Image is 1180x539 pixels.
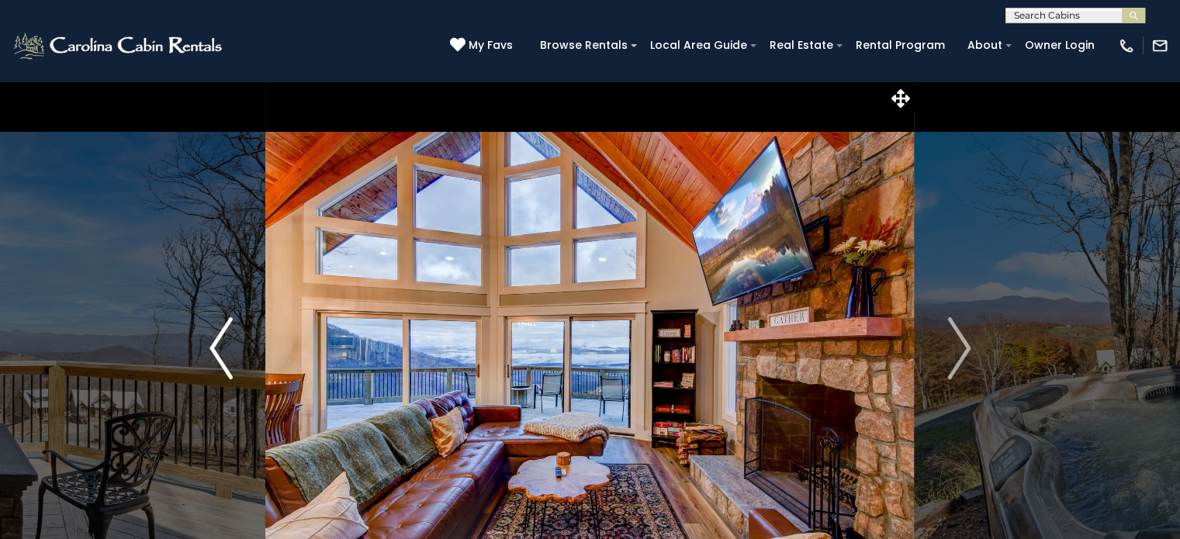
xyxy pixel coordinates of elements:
a: Local Area Guide [642,33,755,57]
a: My Favs [450,37,517,54]
img: arrow [947,317,971,379]
span: My Favs [469,37,513,54]
a: About [960,33,1010,57]
img: phone-regular-white.png [1118,37,1135,54]
img: White-1-2.png [12,30,227,61]
img: mail-regular-white.png [1151,37,1168,54]
a: Owner Login [1017,33,1102,57]
a: Rental Program [848,33,953,57]
a: Real Estate [762,33,841,57]
a: Browse Rentals [532,33,635,57]
img: arrow [209,317,233,379]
